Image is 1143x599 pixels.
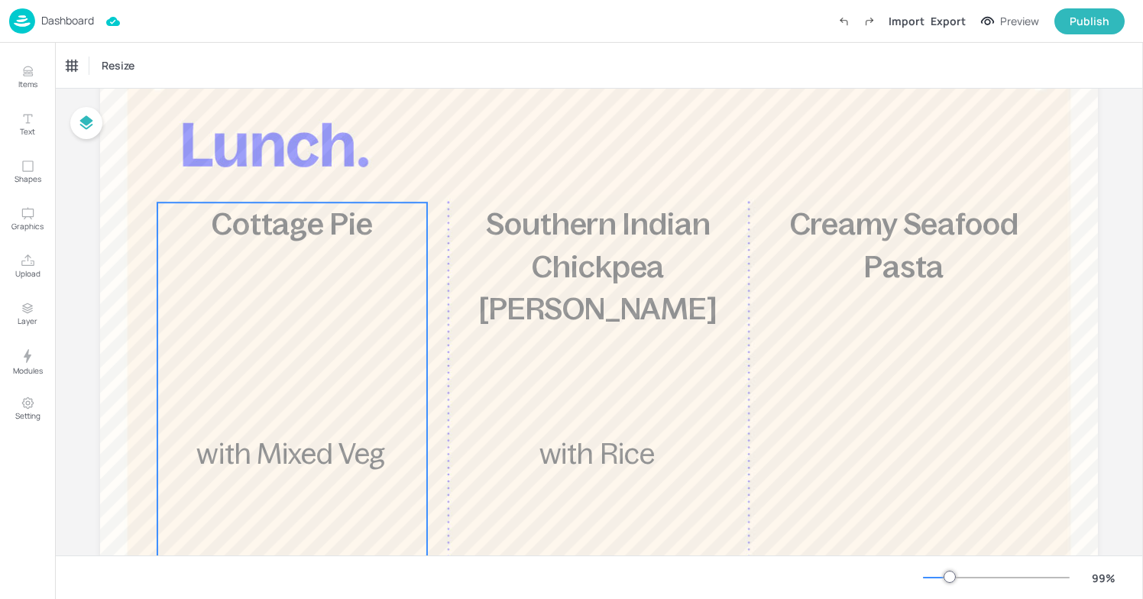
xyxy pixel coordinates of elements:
span: Resize [99,57,138,73]
span: Creamy Seafood Pasta [790,207,1018,283]
span: Southern Indian Chickpea [PERSON_NAME] [479,207,717,325]
div: Preview [1000,13,1039,30]
span: Cottage Pie [212,207,373,241]
label: Undo (Ctrl + Z) [831,8,856,34]
span: with Mixed Veg [196,438,385,470]
p: Dashboard [41,15,94,26]
button: Publish [1054,8,1125,34]
button: Preview [972,10,1048,33]
div: Publish [1070,13,1109,30]
img: logo-86c26b7e.jpg [9,8,35,34]
div: Import [889,13,924,29]
div: Export [931,13,966,29]
div: 99 % [1085,570,1122,586]
span: with Rice [539,438,655,470]
label: Redo (Ctrl + Y) [856,8,882,34]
